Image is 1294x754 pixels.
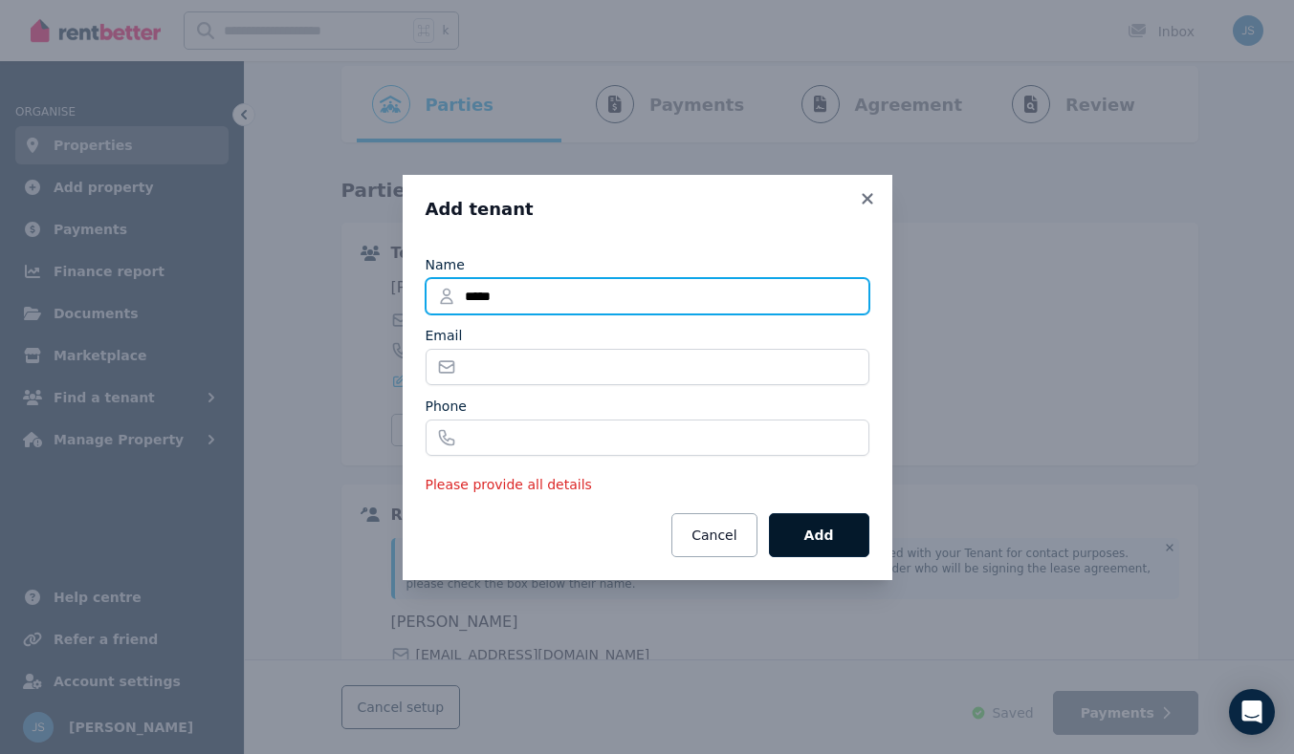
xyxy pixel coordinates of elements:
[426,397,467,416] label: Phone
[426,255,465,274] label: Name
[1229,689,1275,735] div: Open Intercom Messenger
[671,513,757,557] button: Cancel
[426,475,869,494] p: Please provide all details
[426,198,869,221] h3: Add tenant
[426,326,463,345] label: Email
[769,513,869,557] button: Add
